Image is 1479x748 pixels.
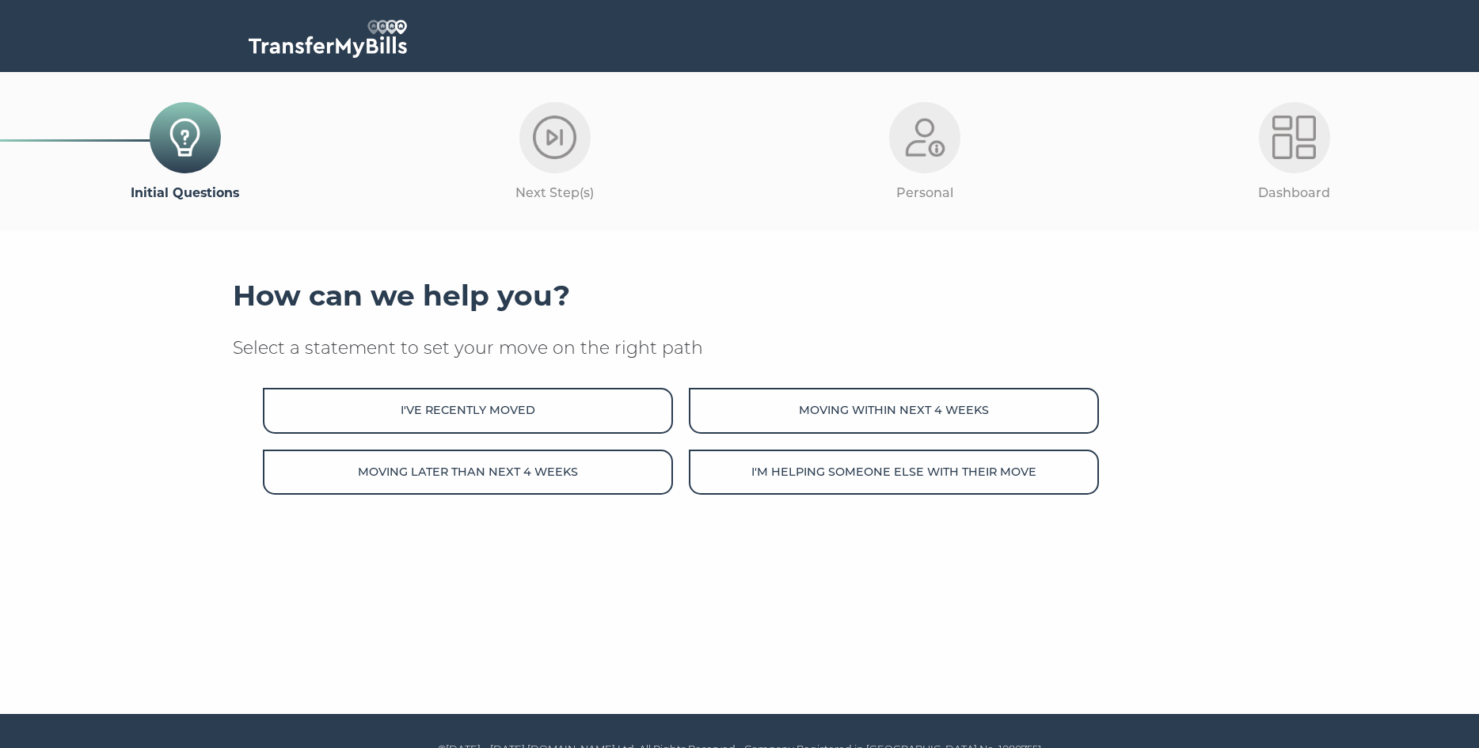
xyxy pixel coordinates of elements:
img: Personal-Light.png [903,116,946,159]
img: Initial-Questions-Icon.png [163,116,207,159]
button: I'm helping someone else with their move [689,450,1099,495]
button: I've recently moved [263,388,673,433]
p: Personal [739,183,1109,203]
h3: How can we help you? [233,279,1246,313]
button: Moving later than next 4 weeks [263,450,673,495]
button: Moving within next 4 weeks [689,388,1099,433]
img: Next-Step-Light.png [533,116,576,159]
img: TransferMyBills.com - Helping ease the stress of moving [249,20,407,58]
p: Select a statement to set your move on the right path [233,336,1246,360]
img: Dashboard-Light.png [1272,116,1316,159]
p: Next Step(s) [370,183,739,203]
p: Dashboard [1109,183,1479,203]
